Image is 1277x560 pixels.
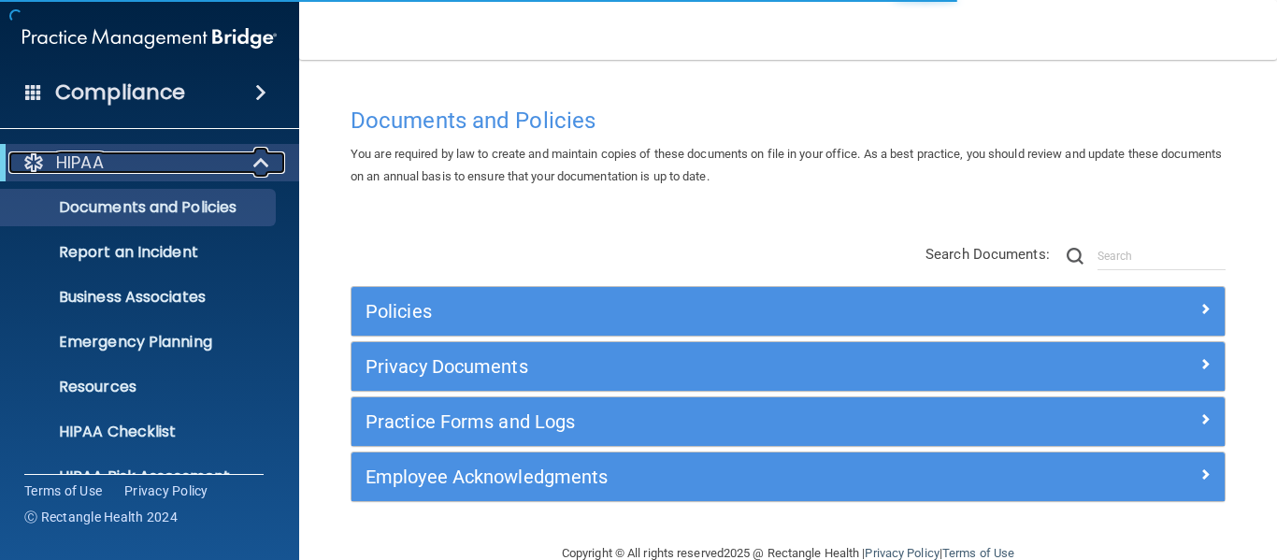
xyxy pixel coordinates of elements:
[366,467,993,487] h5: Employee Acknowledgments
[1067,248,1083,265] img: ic-search.3b580494.png
[12,243,267,262] p: Report an Incident
[12,198,267,217] p: Documents and Policies
[351,147,1222,183] span: You are required by law to create and maintain copies of these documents on file in your office. ...
[56,151,104,174] p: HIPAA
[366,411,993,432] h5: Practice Forms and Logs
[366,296,1211,326] a: Policies
[12,467,267,486] p: HIPAA Risk Assessment
[1098,242,1226,270] input: Search
[24,508,178,526] span: Ⓒ Rectangle Health 2024
[366,301,993,322] h5: Policies
[366,462,1211,492] a: Employee Acknowledgments
[12,288,267,307] p: Business Associates
[942,546,1014,560] a: Terms of Use
[12,423,267,441] p: HIPAA Checklist
[12,378,267,396] p: Resources
[351,108,1226,133] h4: Documents and Policies
[24,481,102,500] a: Terms of Use
[22,151,271,174] a: HIPAA
[22,20,277,57] img: PMB logo
[55,79,185,106] h4: Compliance
[366,356,993,377] h5: Privacy Documents
[366,352,1211,381] a: Privacy Documents
[12,333,267,352] p: Emergency Planning
[366,407,1211,437] a: Practice Forms and Logs
[925,246,1050,263] span: Search Documents:
[865,546,939,560] a: Privacy Policy
[124,481,208,500] a: Privacy Policy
